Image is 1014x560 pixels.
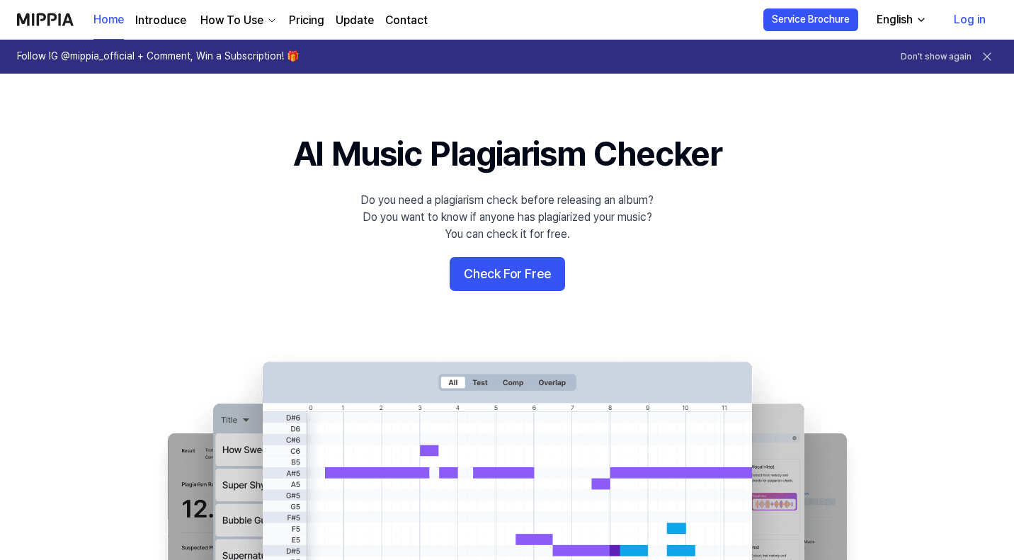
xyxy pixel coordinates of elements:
[336,12,374,29] a: Update
[17,50,299,64] h1: Follow IG @mippia_official + Comment, Win a Subscription! 🎁
[198,12,266,29] div: How To Use
[901,51,972,63] button: Don't show again
[865,6,935,34] button: English
[198,12,278,29] button: How To Use
[289,12,324,29] a: Pricing
[874,11,916,28] div: English
[93,1,124,40] a: Home
[385,12,428,29] a: Contact
[450,257,565,291] button: Check For Free
[293,130,722,178] h1: AI Music Plagiarism Checker
[135,12,186,29] a: Introduce
[360,192,654,243] div: Do you need a plagiarism check before releasing an album? Do you want to know if anyone has plagi...
[763,8,858,31] button: Service Brochure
